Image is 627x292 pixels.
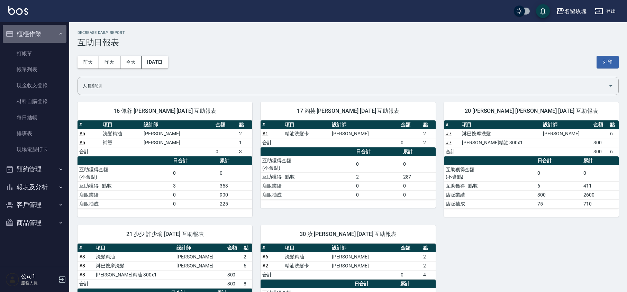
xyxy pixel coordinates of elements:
td: 287 [401,172,436,181]
th: 項目 [283,244,330,253]
th: # [78,244,94,253]
td: 店販業績 [444,190,536,199]
button: 櫃檯作業 [3,25,66,43]
td: 3 [171,181,218,190]
button: save [536,4,550,18]
a: 打帳單 [3,46,66,62]
p: 服務人員 [21,280,56,286]
a: #2 [262,263,268,268]
td: 6 [608,129,619,138]
a: #5 [79,140,85,145]
td: 互助獲得金額 (不含點) [78,165,171,181]
th: 設計師 [142,120,214,129]
td: 0 [171,199,218,208]
td: 353 [218,181,252,190]
a: #1 [262,131,268,136]
td: 0 [401,181,436,190]
button: 登出 [592,5,619,18]
td: 2600 [582,190,619,199]
td: 精油洗髮卡 [283,261,330,270]
td: 0 [354,181,401,190]
button: Open [605,80,616,91]
td: 0 [582,165,619,181]
td: 合計 [78,279,94,288]
td: [PERSON_NAME] [142,138,214,147]
th: 金額 [399,244,421,253]
td: [PERSON_NAME] [175,252,225,261]
input: 人員名稱 [81,80,605,92]
th: 日合計 [354,147,401,156]
td: 300 [226,279,242,288]
td: 411 [582,181,619,190]
table: a dense table [261,120,435,147]
button: 報表及分析 [3,178,66,196]
th: # [261,120,283,129]
td: 互助獲得 - 點數 [261,172,354,181]
td: 0 [401,156,436,172]
th: 日合計 [353,280,399,289]
span: 21 少少 許少瑜 [DATE] 互助報表 [86,231,244,238]
button: 今天 [120,56,142,69]
td: [PERSON_NAME]精油 300x1 [94,270,175,279]
a: #8 [79,272,85,277]
table: a dense table [261,147,435,200]
table: a dense table [78,244,252,289]
th: 項目 [460,120,541,129]
button: 前天 [78,56,99,69]
a: #3 [79,254,85,259]
table: a dense table [444,156,619,209]
h2: Decrease Daily Report [78,30,619,35]
span: 16 佩蓉 [PERSON_NAME] [DATE] 互助報表 [86,108,244,115]
th: 設計師 [175,244,225,253]
td: 225 [218,199,252,208]
td: 0 [399,270,421,279]
td: 2 [421,261,436,270]
td: [PERSON_NAME] [330,261,399,270]
td: 0 [354,156,401,172]
button: 預約管理 [3,160,66,178]
a: #6 [262,254,268,259]
th: 日合計 [536,156,582,165]
td: 6 [536,181,582,190]
th: 累計 [401,147,436,156]
img: Person [6,273,19,286]
a: 材料自購登錄 [3,93,66,109]
td: 洗髮精油 [94,252,175,261]
td: [PERSON_NAME] [541,129,592,138]
table: a dense table [261,244,435,280]
button: 昨天 [99,56,120,69]
td: 淋巴按摩洗髮 [94,261,175,270]
td: 2 [354,172,401,181]
td: 店販抽成 [261,190,354,199]
th: 設計師 [541,120,592,129]
td: [PERSON_NAME] [330,129,399,138]
th: 項目 [101,120,142,129]
td: 0 [214,147,237,156]
span: 30 汝 [PERSON_NAME] [DATE] 互助報表 [269,231,427,238]
th: 點 [608,120,619,129]
th: 點 [242,244,252,253]
img: Logo [8,6,28,15]
td: 精油洗髮卡 [283,129,330,138]
td: 2 [237,129,252,138]
th: 點 [421,120,436,129]
a: 現金收支登錄 [3,77,66,93]
th: 日合計 [171,156,218,165]
td: 洗髮精油 [101,129,142,138]
td: [PERSON_NAME] [175,261,225,270]
td: 1 [237,138,252,147]
td: 淋巴按摩洗髮 [460,129,541,138]
a: 每日結帳 [3,110,66,126]
td: 合計 [78,147,101,156]
h3: 互助日報表 [78,38,619,47]
th: 累計 [218,156,252,165]
table: a dense table [78,156,252,209]
table: a dense table [78,120,252,156]
th: 累計 [399,280,436,289]
th: 累計 [582,156,619,165]
td: 2 [421,138,436,147]
th: 點 [237,120,252,129]
td: 合計 [261,270,283,279]
a: 現場電腦打卡 [3,142,66,157]
button: 名留玫瑰 [553,4,589,18]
